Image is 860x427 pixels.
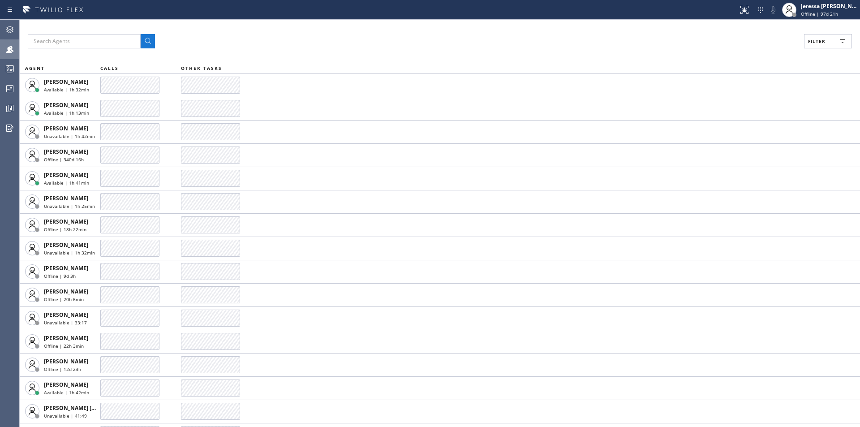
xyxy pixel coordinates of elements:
[801,2,857,10] div: Jeressa [PERSON_NAME]
[28,34,141,48] input: Search Agents
[44,133,95,139] span: Unavailable | 1h 42min
[100,65,119,71] span: CALLS
[44,343,84,349] span: Offline | 22h 3min
[44,404,134,412] span: [PERSON_NAME] [PERSON_NAME]
[44,381,88,388] span: [PERSON_NAME]
[44,366,81,372] span: Offline | 12d 23h
[44,250,95,256] span: Unavailable | 1h 32min
[44,101,88,109] span: [PERSON_NAME]
[44,241,88,249] span: [PERSON_NAME]
[44,180,89,186] span: Available | 1h 41min
[44,78,88,86] span: [PERSON_NAME]
[44,148,88,155] span: [PERSON_NAME]
[44,311,88,319] span: [PERSON_NAME]
[44,156,84,163] span: Offline | 340d 16h
[44,273,76,279] span: Offline | 9d 3h
[44,319,87,326] span: Unavailable | 33:17
[44,334,88,342] span: [PERSON_NAME]
[44,358,88,365] span: [PERSON_NAME]
[44,218,88,225] span: [PERSON_NAME]
[767,4,779,16] button: Mute
[808,38,826,44] span: Filter
[25,65,45,71] span: AGENT
[44,194,88,202] span: [PERSON_NAME]
[801,11,838,17] span: Offline | 97d 21h
[44,389,89,396] span: Available | 1h 42min
[44,125,88,132] span: [PERSON_NAME]
[44,288,88,295] span: [PERSON_NAME]
[44,171,88,179] span: [PERSON_NAME]
[44,264,88,272] span: [PERSON_NAME]
[44,110,89,116] span: Available | 1h 13min
[44,226,86,233] span: Offline | 18h 22min
[44,296,84,302] span: Offline | 20h 6min
[44,203,95,209] span: Unavailable | 1h 25min
[804,34,852,48] button: Filter
[44,413,87,419] span: Unavailable | 41:49
[181,65,222,71] span: OTHER TASKS
[44,86,89,93] span: Available | 1h 32min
